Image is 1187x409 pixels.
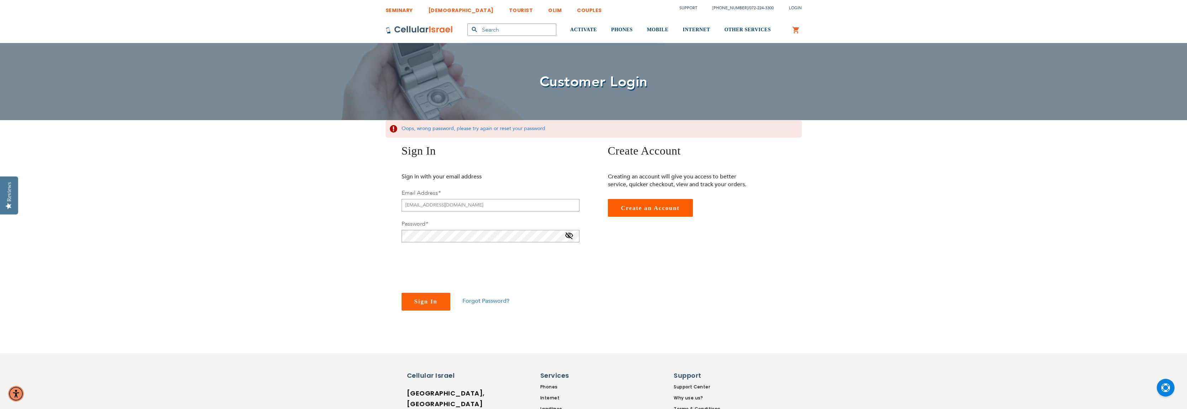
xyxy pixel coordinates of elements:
button: Sign In [402,293,450,311]
span: INTERNET [683,27,710,32]
a: 072-224-3300 [749,5,774,11]
img: Cellular Israel Logo [386,26,453,34]
a: Create an Account [608,199,693,217]
input: Email [402,199,579,211]
span: Create Account [608,144,681,157]
a: PHONES [611,17,633,43]
a: Forgot Password? [462,297,509,305]
label: Password [402,220,428,228]
a: MOBILE [647,17,669,43]
h6: Cellular Israel [407,371,467,380]
span: OTHER SERVICES [724,27,771,32]
li: / [705,3,774,13]
a: OLIM [548,2,562,15]
p: Creating an account will give you access to better service, quicker checkout, view and track your... [608,173,752,188]
a: COUPLES [577,2,602,15]
div: Reviews [6,182,12,201]
h6: Support [674,371,716,380]
span: PHONES [611,27,633,32]
a: Why use us? [674,395,720,401]
span: Customer Login [540,72,648,92]
span: Sign In [414,298,438,305]
input: Search [467,23,556,36]
div: Accessibility Menu [8,386,24,402]
a: Support Center [674,384,720,390]
a: TOURIST [509,2,533,15]
span: Login [789,5,802,11]
a: INTERNET [683,17,710,43]
span: Sign In [402,144,436,157]
span: Create an Account [621,205,680,211]
a: SEMINARY [386,2,413,15]
div: Oops, wrong password, please try again or reset your password [386,120,802,138]
label: Email Address [402,189,440,197]
a: Phones [540,384,605,390]
a: ACTIVATE [570,17,597,43]
p: Sign in with your email address [402,173,546,181]
h6: Services [540,371,601,380]
span: ACTIVATE [570,27,597,32]
a: [DEMOGRAPHIC_DATA] [428,2,494,15]
a: Support [679,5,697,11]
span: MOBILE [647,27,669,32]
iframe: reCAPTCHA [402,251,510,279]
a: Internet [540,395,605,401]
a: OTHER SERVICES [724,17,771,43]
a: [PHONE_NUMBER] [712,5,748,11]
